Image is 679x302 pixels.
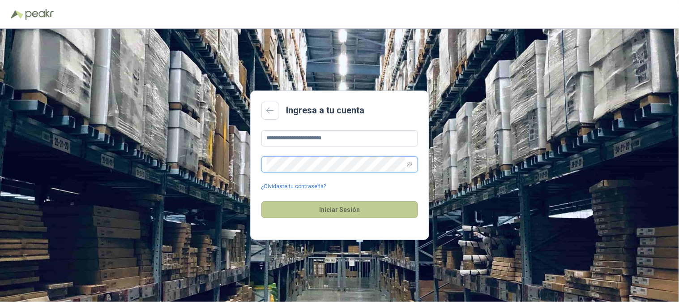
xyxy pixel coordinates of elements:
[407,162,412,167] span: eye-invisible
[286,104,365,117] h2: Ingresa a tu cuenta
[261,201,418,218] button: Iniciar Sesión
[261,182,326,191] a: ¿Olvidaste tu contraseña?
[25,9,54,20] img: Peakr
[11,10,23,19] img: Logo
